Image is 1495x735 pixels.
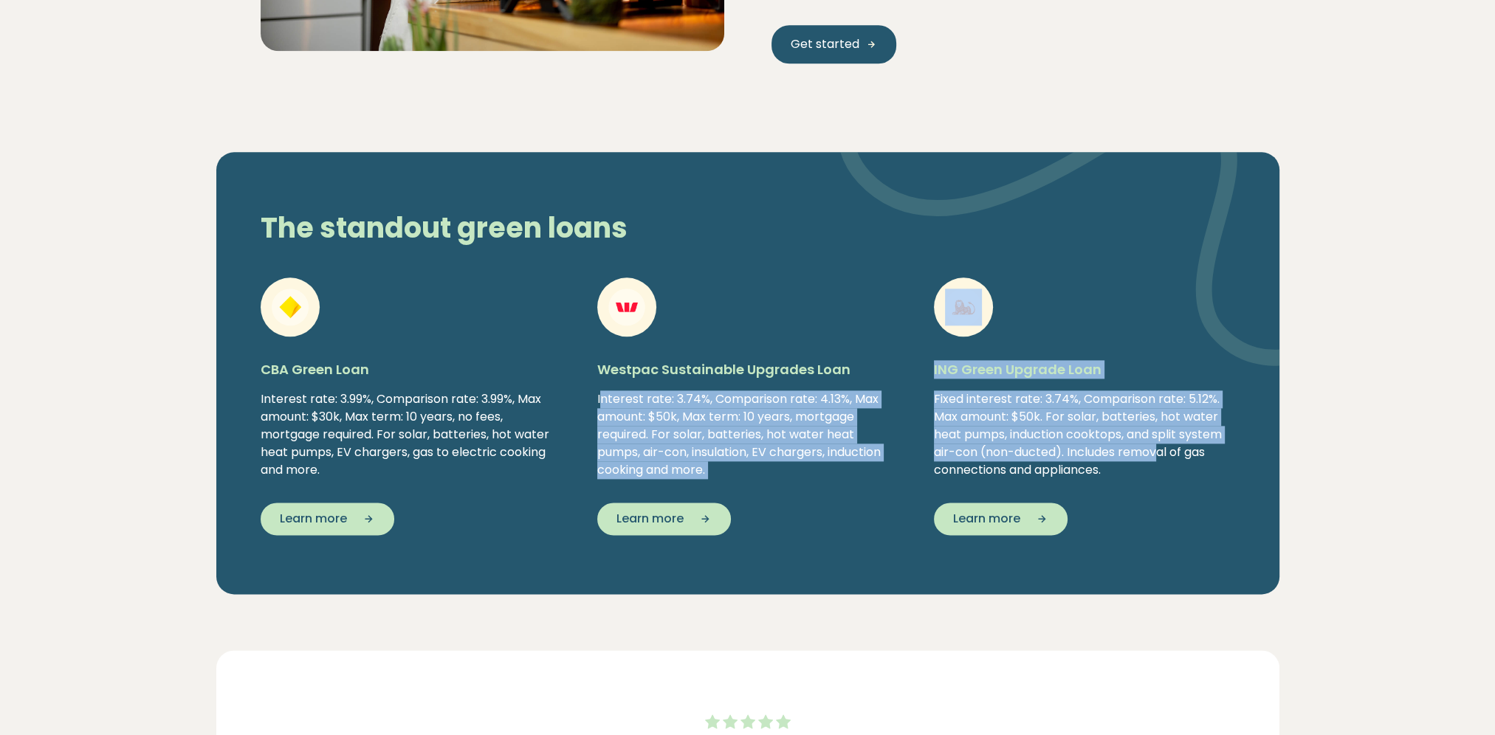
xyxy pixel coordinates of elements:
img: Westpac Sustainable Upgrades Loan [608,289,645,325]
div: Interest rate: 3.74%, Comparison rate: 4.13%, Max amount: $50k, Max term: 10 years, mortgage requ... [597,390,898,479]
span: Learn more [280,510,347,528]
a: Get started [771,25,896,63]
div: Interest rate: 3.99%, Comparison rate: 3.99%, Max amount: $30k, Max term: 10 years, no fees, mort... [261,390,562,479]
button: Learn more [934,503,1068,535]
h2: The standout green loans [249,211,914,245]
iframe: Chat Widget [1421,664,1495,735]
img: vector [836,111,1279,407]
span: Learn more [616,510,684,528]
span: Get started [791,35,859,53]
img: CBA Green Loan [272,289,309,325]
button: Learn more [597,503,731,535]
h5: Westpac Sustainable Upgrades Loan [597,360,898,379]
div: Fixed interest rate: 3.74%, Comparison rate: 5.12%. Max amount: $50k. For solar, batteries, hot w... [934,390,1235,479]
h5: CBA Green Loan [261,360,562,379]
span: Learn more [953,510,1020,528]
button: Learn more [261,503,394,535]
